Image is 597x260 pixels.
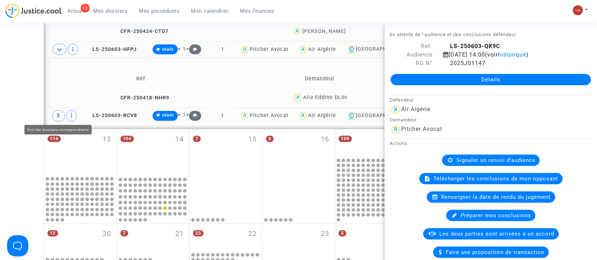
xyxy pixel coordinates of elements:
span: 2025J01147 [443,60,485,67]
div: mercredi octobre 22, 23 events, click to expand [189,224,262,252]
a: Détails [391,74,591,85]
span: 21 [175,229,184,239]
span: 116 [47,136,61,142]
img: icon-user.svg [390,124,401,135]
td: 1 [208,41,237,58]
small: En attente de l'audience et des conclusions défendeur [390,32,516,37]
div: Air Algérie [401,106,430,112]
b: LS-250603-QK9C [450,43,500,50]
img: icon-user.svg [240,45,250,55]
span: Les deux parties sont arrivées à un accord [440,231,555,237]
span: LS-250603-RCV8 [86,113,137,119]
div: [GEOGRAPHIC_DATA] [345,112,416,120]
span: 7 [120,230,128,237]
span: + 1 [178,112,186,118]
iframe: Help Scout Beacon - Open [7,235,28,256]
span: 23 [193,230,204,237]
div: Air Algérie [308,113,336,119]
span: (voir ) [485,51,529,58]
small: Actions [390,141,408,146]
span: + [186,46,201,52]
div: mercredi octobre 15, 7 events, click to expand [189,129,262,175]
span: Signaler un renvoi d'audience [456,157,535,163]
div: Pitcher Avocat [250,46,289,52]
img: icon-user.svg [390,104,401,115]
span: Mes finances [240,8,274,14]
img: icon-user.svg [298,45,308,55]
span: 12 [47,230,58,237]
span: 22 [248,229,257,239]
a: 13Actus [62,6,88,16]
span: 13 [103,135,111,145]
a: Mon calendrier [186,6,235,16]
img: icon-user.svg [293,93,303,103]
div: [DATE] 14:00 [438,51,579,59]
span: 15 [248,135,257,145]
span: 20 [103,229,111,239]
span: + [186,112,201,118]
span: 23 [321,229,329,239]
span: 169 [339,136,352,142]
span: 7 [193,136,201,142]
img: icon-banque.svg [347,112,356,120]
small: Demandeur [390,117,417,122]
div: [GEOGRAPHIC_DATA] [345,45,416,54]
span: 104 [120,136,134,142]
div: 13 [81,4,90,12]
img: jc-logo.svg [5,4,62,18]
span: Renseigner la date de rendu du jugement [442,194,551,200]
span: Faire une proposition de transaction [446,249,545,255]
span: Mon calendrier [191,8,229,14]
div: jeudi octobre 16, 6 events, click to expand [262,129,335,175]
div: RG N° [385,59,438,68]
span: + 1 [178,46,186,52]
div: Ref. [385,42,438,51]
td: 1 [208,108,237,124]
img: icon-user.svg [240,111,250,121]
span: Mes procédures [139,8,180,14]
span: dépôt [162,113,174,118]
span: CFR-250418-NHR9 [114,95,169,101]
td: Réf. [52,67,232,90]
div: lundi octobre 13, 116 events, click to expand [44,129,116,175]
span: 14 [175,135,184,145]
span: Préparer mes conclusions [461,212,531,219]
span: Actus [67,8,82,14]
td: Demandeur [232,67,408,90]
div: [PERSON_NAME] [302,28,346,34]
img: icon-user.svg [298,111,308,121]
div: Pitcher Avocat [250,113,289,119]
span: 6 [266,136,274,142]
div: mardi octobre 21, 7 events, click to expand [117,224,189,252]
img: icon-banque.svg [347,45,356,54]
a: Mes procédures [133,6,186,16]
div: Air Algérie [308,46,336,52]
span: CFR-250424-CTD7 [114,28,169,34]
div: Alla Eddine DLIH [303,94,347,100]
div: mardi octobre 14, 104 events, click to expand [117,129,189,175]
img: icon-user.svg [292,26,302,36]
div: vendredi octobre 24, 3 events, click to expand [335,224,408,252]
small: Défendeur [390,97,414,103]
img: 3f9b7d9779f7b0ffc2b90d026f0682a9 [573,5,583,15]
div: vendredi octobre 17, 169 events, click to expand [335,129,408,157]
span: LS-250603-HFPJ [86,46,137,52]
div: lundi octobre 20, 12 events, click to expand [44,224,116,252]
div: Audience [385,51,438,59]
span: historique [498,51,526,58]
span: 16 [321,135,329,145]
div: Pitcher Avocat [401,126,442,132]
span: dépôt [162,47,174,52]
span: Télécharger les conclusions de mon opposant [434,175,558,182]
span: 3 [339,230,346,237]
a: Mes finances [235,6,280,16]
a: Mes dossiers [88,6,133,16]
span: Mes dossiers [93,8,128,14]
